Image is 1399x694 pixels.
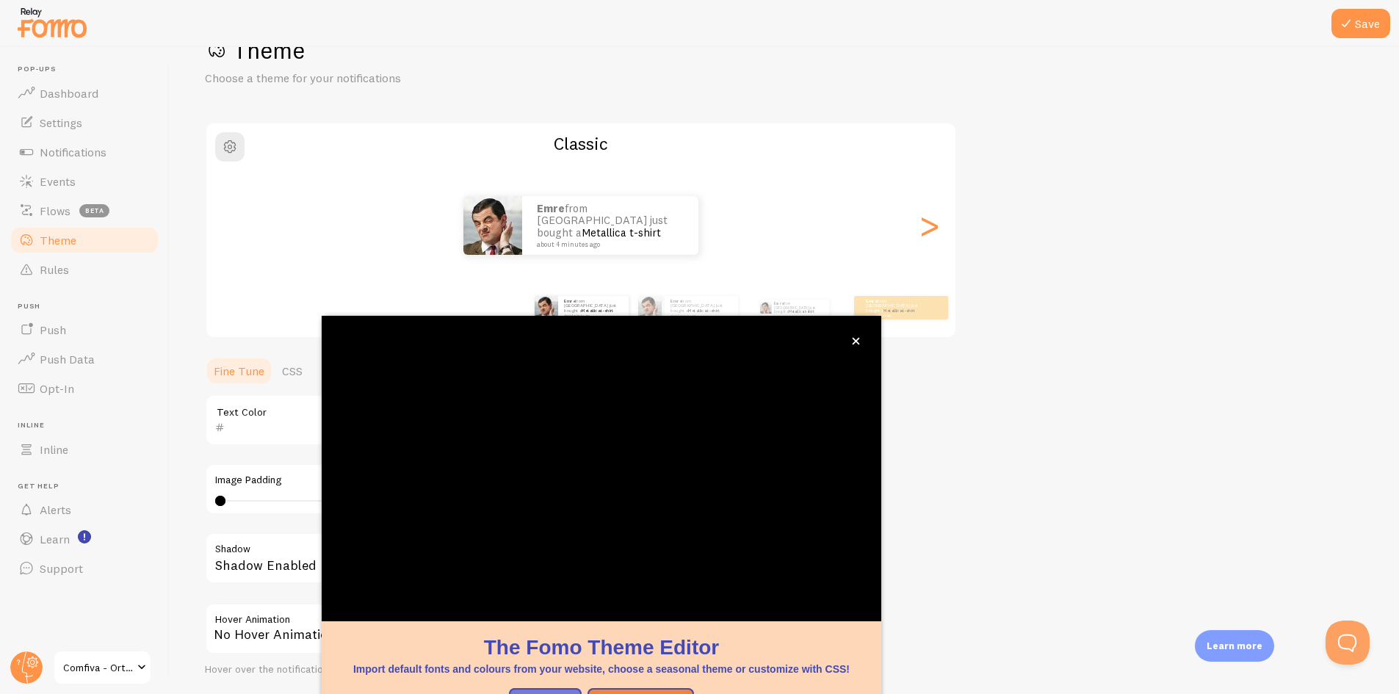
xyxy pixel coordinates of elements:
a: Settings [9,108,160,137]
div: Hover over the notification for preview [205,663,646,676]
small: about 4 minutes ago [537,241,679,248]
strong: Emre [537,201,565,215]
span: Push [18,302,160,311]
span: Pop-ups [18,65,160,74]
p: Choose a theme for your notifications [205,70,557,87]
a: Dashboard [9,79,160,108]
span: Events [40,174,76,189]
span: Settings [40,115,82,130]
span: Get Help [18,482,160,491]
small: about 4 minutes ago [670,314,731,317]
img: Fomo [638,296,662,319]
div: Learn more [1195,630,1274,662]
p: from [GEOGRAPHIC_DATA] just bought a [564,298,623,317]
a: Events [9,167,160,196]
span: Inline [18,421,160,430]
p: from [GEOGRAPHIC_DATA] just bought a [866,298,925,317]
p: Learn more [1207,639,1262,653]
a: Notifications [9,137,160,167]
button: close, [848,333,864,349]
a: Metallica t-shirt [582,225,661,239]
strong: Emre [564,298,575,304]
a: Flows beta [9,196,160,225]
a: Alerts [9,495,160,524]
strong: Emre [774,301,784,306]
span: Theme [40,233,76,247]
h1: Theme [205,35,1364,65]
img: Fomo [759,302,771,314]
a: Opt-In [9,374,160,403]
span: Learn [40,532,70,546]
a: Push [9,315,160,344]
a: Learn [9,524,160,554]
a: Metallica t-shirt [789,309,814,314]
span: Alerts [40,502,71,517]
strong: Emre [866,298,877,304]
div: No Hover Animation [205,603,646,654]
p: from [GEOGRAPHIC_DATA] just bought a [537,203,684,248]
p: Import default fonts and colours from your website, choose a seasonal theme or customize with CSS! [339,662,864,676]
span: Rules [40,262,69,277]
a: Metallica t-shirt [582,308,613,314]
img: Fomo [535,296,558,319]
svg: <p>Watch New Feature Tutorials!</p> [78,530,91,543]
a: Support [9,554,160,583]
img: Fomo [463,196,522,255]
small: about 4 minutes ago [866,314,923,317]
p: from [GEOGRAPHIC_DATA] just bought a [670,298,732,317]
span: Opt-In [40,381,74,396]
img: fomo-relay-logo-orange.svg [15,4,89,41]
strong: Emre [670,298,682,304]
h2: Classic [206,132,955,155]
a: Metallica t-shirt [688,308,720,314]
a: Metallica t-shirt [883,308,915,314]
small: about 4 minutes ago [564,314,621,317]
div: Shadow Enabled [205,532,646,586]
iframe: Help Scout Beacon - Open [1326,621,1370,665]
a: Inline [9,435,160,464]
a: Comfiva - Ortopedik Bel Yastığı [53,650,152,685]
a: Fine Tune [205,356,273,386]
p: from [GEOGRAPHIC_DATA] just bought a [774,300,823,316]
h1: The Fomo Theme Editor [339,633,864,662]
span: beta [79,204,109,217]
a: Push Data [9,344,160,374]
a: Theme [9,225,160,255]
span: Inline [40,442,68,457]
span: Push [40,322,66,337]
label: Image Padding [215,474,635,487]
span: Notifications [40,145,106,159]
a: CSS [273,356,311,386]
a: Rules [9,255,160,284]
span: Support [40,561,83,576]
span: Push Data [40,352,95,366]
div: Next slide [920,173,938,278]
span: Flows [40,203,71,218]
span: Dashboard [40,86,98,101]
span: Comfiva - Ortopedik Bel Yastığı [63,659,133,676]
